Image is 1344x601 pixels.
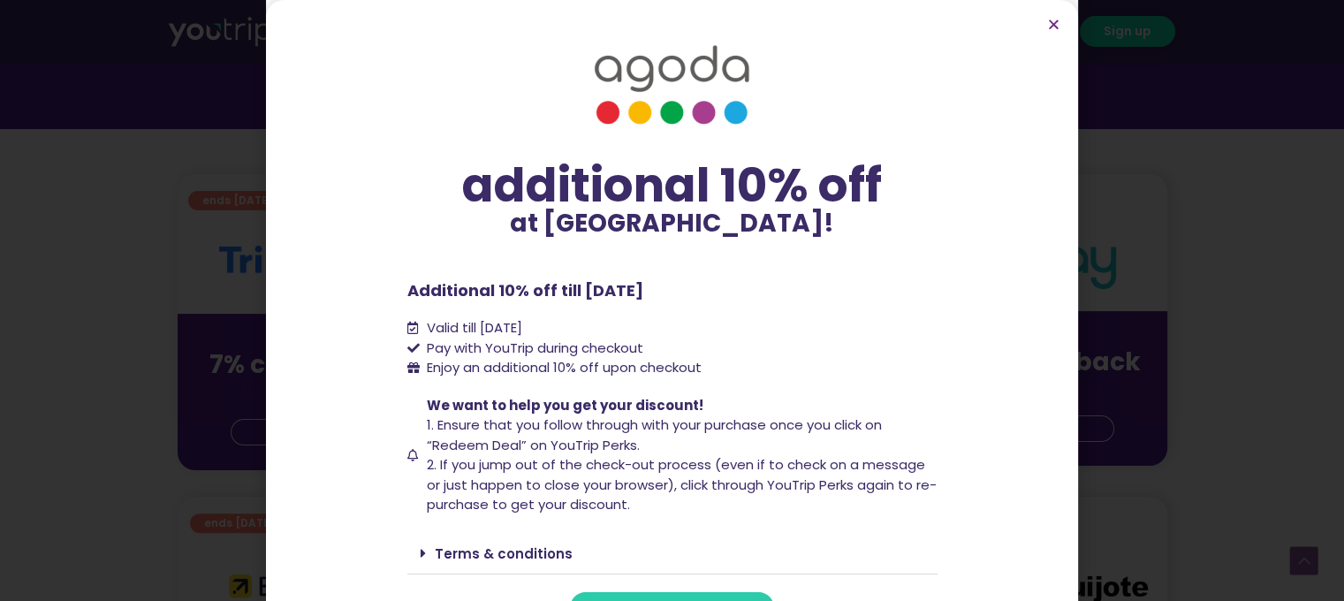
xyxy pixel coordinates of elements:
[407,278,938,302] p: Additional 10% off till [DATE]
[435,544,573,563] a: Terms & conditions
[422,339,643,359] span: Pay with YouTrip during checkout
[427,455,937,514] span: 2. If you jump out of the check-out process (even if to check on a message or just happen to clos...
[427,415,882,454] span: 1. Ensure that you follow through with your purchase once you click on “Redeem Deal” on YouTrip P...
[407,160,938,211] div: additional 10% off
[407,533,938,574] div: Terms & conditions
[427,358,702,377] span: Enjoy an additional 10% off upon checkout
[422,318,522,339] span: Valid till [DATE]
[1047,18,1060,31] a: Close
[427,396,703,415] span: We want to help you get your discount!
[407,211,938,236] p: at [GEOGRAPHIC_DATA]!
